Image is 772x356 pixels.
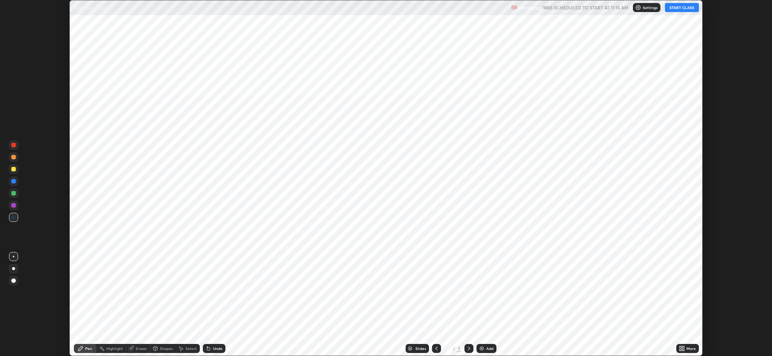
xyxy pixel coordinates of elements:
[136,347,147,350] div: Eraser
[635,5,641,11] img: class-settings-icons
[665,3,699,12] button: START CLASS
[486,347,493,350] div: Add
[106,347,123,350] div: Highlight
[85,347,92,350] div: Pen
[543,4,628,11] h5: WAS SCHEDULED TO START AT 11:15 AM
[457,345,461,352] div: 1
[453,346,455,351] div: /
[185,347,197,350] div: Select
[74,5,111,11] p: Rotational Motion
[479,345,485,351] img: add-slide-button
[511,5,517,11] img: recording.375f2c34.svg
[213,347,222,350] div: Undo
[686,347,696,350] div: More
[643,6,657,9] p: Settings
[415,347,426,350] div: Slides
[444,346,452,351] div: 1
[519,5,540,11] p: Recording
[160,347,173,350] div: Shapes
